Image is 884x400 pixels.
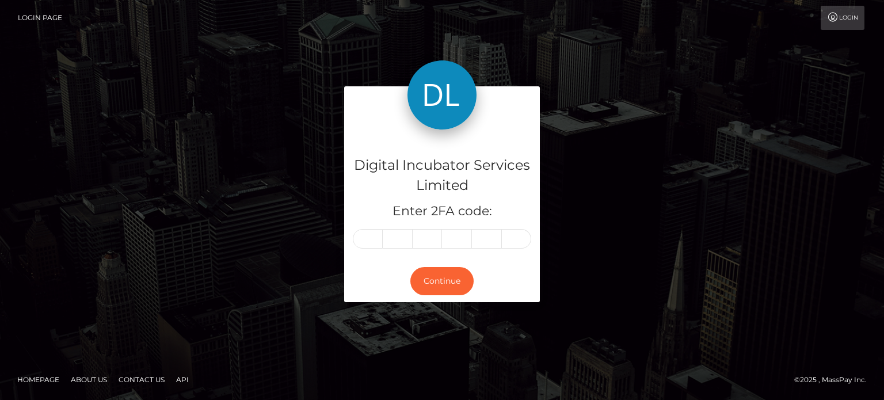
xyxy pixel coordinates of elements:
a: Contact Us [114,371,169,388]
a: API [172,371,193,388]
h4: Digital Incubator Services Limited [353,155,531,196]
div: © 2025 , MassPay Inc. [794,374,875,386]
a: About Us [66,371,112,388]
a: Login [821,6,864,30]
button: Continue [410,267,474,295]
a: Homepage [13,371,64,388]
h5: Enter 2FA code: [353,203,531,220]
a: Login Page [18,6,62,30]
img: Digital Incubator Services Limited [407,60,477,129]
